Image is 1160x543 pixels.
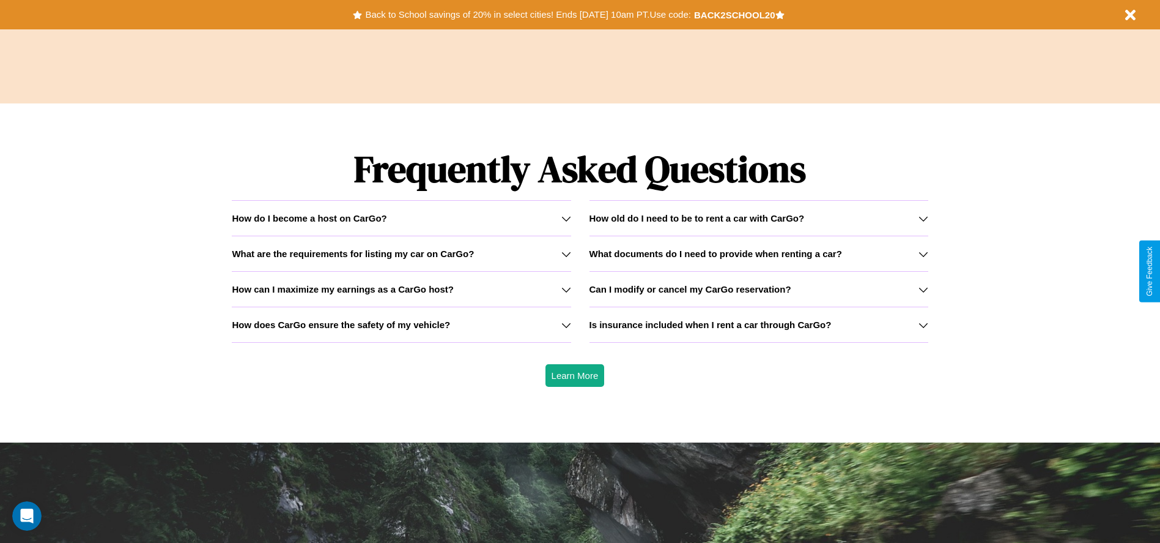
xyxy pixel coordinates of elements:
[589,213,805,223] h3: How old do I need to be to rent a car with CarGo?
[589,320,832,330] h3: Is insurance included when I rent a car through CarGo?
[232,249,474,259] h3: What are the requirements for listing my car on CarGo?
[232,284,454,294] h3: How can I maximize my earnings as a CarGo host?
[232,138,928,200] h1: Frequently Asked Questions
[1145,247,1154,296] div: Give Feedback
[589,249,842,259] h3: What documents do I need to provide when renting a car?
[362,6,693,23] button: Back to School savings of 20% in select cities! Ends [DATE] 10am PT.Use code:
[12,501,42,531] iframe: Intercom live chat
[694,10,775,20] b: BACK2SCHOOL20
[589,284,791,294] h3: Can I modify or cancel my CarGo reservation?
[232,320,450,330] h3: How does CarGo ensure the safety of my vehicle?
[232,213,386,223] h3: How do I become a host on CarGo?
[545,364,605,387] button: Learn More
